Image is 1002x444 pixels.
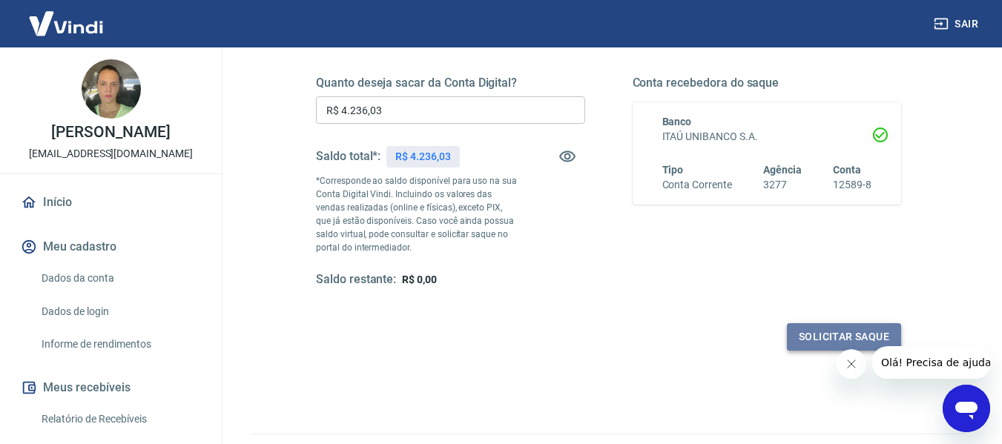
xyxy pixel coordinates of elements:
[18,231,204,263] button: Meu cadastro
[36,296,204,327] a: Dados de login
[633,76,902,90] h5: Conta recebedora do saque
[395,149,450,165] p: R$ 4.236,03
[833,164,861,176] span: Conta
[763,177,802,193] h6: 3277
[943,385,990,432] iframe: Botão para abrir a janela de mensagens
[662,177,732,193] h6: Conta Corrente
[9,10,125,22] span: Olá! Precisa de ajuda?
[18,1,114,46] img: Vindi
[316,149,380,164] h5: Saldo total*:
[763,164,802,176] span: Agência
[29,146,193,162] p: [EMAIL_ADDRESS][DOMAIN_NAME]
[316,76,585,90] h5: Quanto deseja sacar da Conta Digital?
[662,129,872,145] h6: ITAÚ UNIBANCO S.A.
[36,263,204,294] a: Dados da conta
[662,116,692,127] span: Banco
[18,186,204,219] a: Início
[872,346,990,379] iframe: Mensagem da empresa
[316,174,518,254] p: *Corresponde ao saldo disponível para uso na sua Conta Digital Vindi. Incluindo os valores das ve...
[931,10,984,38] button: Sair
[402,274,437,285] span: R$ 0,00
[833,177,871,193] h6: 12589-8
[316,272,396,288] h5: Saldo restante:
[662,164,684,176] span: Tipo
[18,371,204,404] button: Meus recebíveis
[36,329,204,359] a: Informe de rendimentos
[837,349,866,379] iframe: Fechar mensagem
[51,125,170,140] p: [PERSON_NAME]
[36,404,204,434] a: Relatório de Recebíveis
[787,323,901,351] button: Solicitar saque
[82,59,141,119] img: 15d61fe2-2cf3-463f-abb3-188f2b0ad94a.jpeg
